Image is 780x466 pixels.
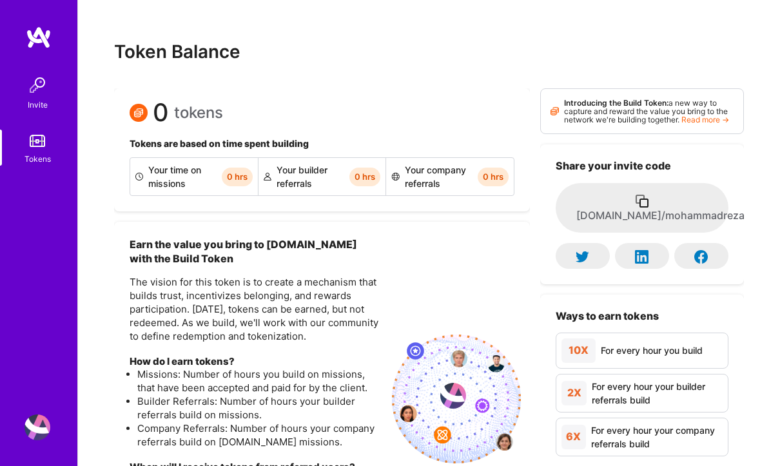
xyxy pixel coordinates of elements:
img: Builder icon [135,173,143,180]
div: Your time on missions [130,158,258,195]
i: icon Twitter [576,250,589,264]
div: For every hour you build [601,344,703,357]
li: Missions: Number of hours you build on missions, that have been accepted and paid for by the client. [137,367,382,394]
img: invite [392,335,521,463]
img: Invite [24,72,50,98]
i: icon Copy [634,193,650,209]
div: For every hour your builder referrals build [592,380,723,407]
div: Invite [28,98,48,112]
div: 2X [561,381,587,405]
li: Builder Referrals: Number of hours your builder referrals build on missions. [137,394,382,422]
span: a new way to capture and reward the value you bring to the network we're building together. [564,98,728,124]
span: 0 hrs [478,168,509,186]
h3: Earn the value you bring to [DOMAIN_NAME] with the Build Token [130,237,382,266]
a: User Avatar [21,414,54,440]
p: The vision for this token is to create a mechanism that builds trust, incentivizes belonging, and... [130,275,382,343]
strong: Introducing the Build Token: [564,98,668,108]
img: profile [440,383,466,409]
h2: Token Balance [114,41,744,63]
div: 10X [561,338,596,363]
i: icon Facebook [694,250,708,264]
img: Company referral icon [391,173,400,180]
img: Builder referral icon [264,173,271,180]
img: logo [26,26,52,49]
i: icon LinkedInDark [635,250,648,264]
img: tokens [30,135,45,147]
button: [DOMAIN_NAME]/mohammadrezabaghinejhad [556,183,728,233]
span: 0 hrs [222,168,253,186]
h4: How do I earn tokens? [130,356,382,367]
h3: Share your invite code [556,160,728,172]
img: Token icon [130,104,148,122]
img: User Avatar [24,414,50,440]
div: For every hour your company referrals build [591,423,723,451]
h3: Ways to earn tokens [556,310,728,322]
span: tokens [174,106,223,119]
h4: Tokens are based on time spent building [130,139,514,150]
div: Your company referrals [386,158,514,195]
span: 0 [153,106,169,119]
div: Tokens [24,152,51,166]
span: 0 hrs [349,168,380,186]
a: Read more → [681,115,729,124]
div: Your builder referrals [258,158,387,195]
li: Company Referrals: Number of hours your company referrals build on [DOMAIN_NAME] missions. [137,422,382,449]
div: 6X [561,425,586,449]
i: icon Points [551,99,559,124]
